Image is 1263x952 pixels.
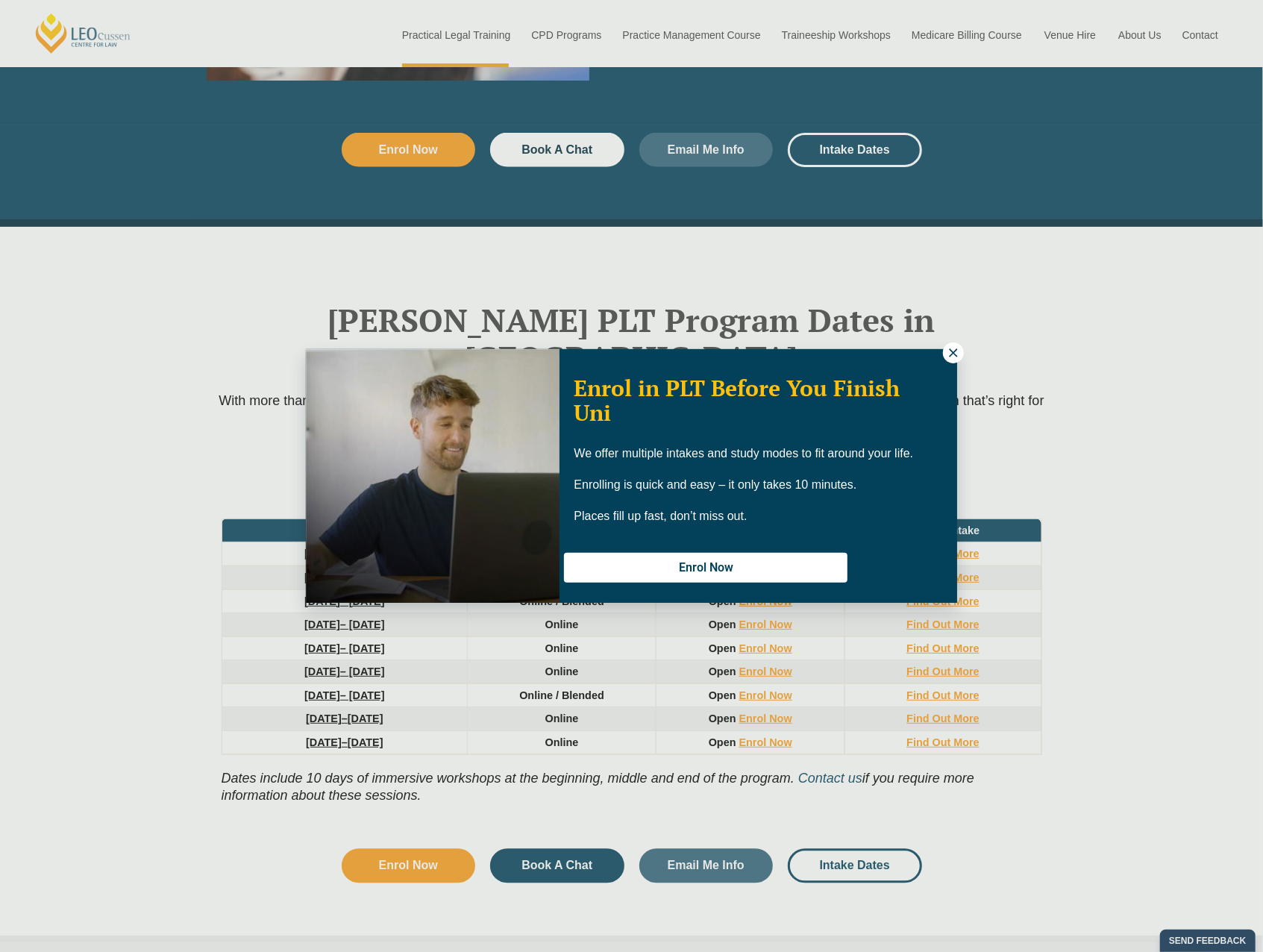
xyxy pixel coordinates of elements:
[574,510,747,522] span: Places fill up fast, don’t miss out.
[943,342,964,363] button: Close
[574,447,913,460] span: We offer multiple intakes and study modes to fit around your life.
[564,553,847,583] button: Enrol Now
[574,373,900,428] span: Enrol in PLT Before You Finish Uni
[574,478,856,491] span: Enrolling is quick and easy – it only takes 10 minutes.
[306,349,560,603] img: Woman in yellow blouse holding folders looking to the right and smiling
